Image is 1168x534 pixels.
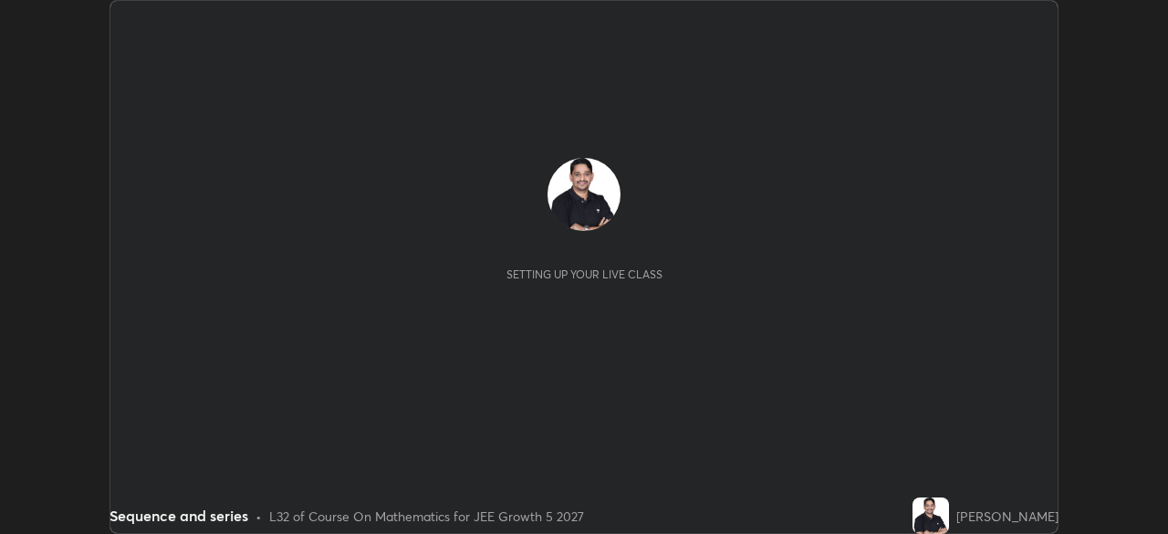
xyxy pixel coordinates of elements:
[547,158,620,231] img: 8c6bbdf08e624b6db9f7afe2b3930918.jpg
[956,507,1058,526] div: [PERSON_NAME]
[255,507,262,526] div: •
[506,267,662,281] div: Setting up your live class
[912,497,949,534] img: 8c6bbdf08e624b6db9f7afe2b3930918.jpg
[269,507,584,526] div: L32 of Course On Mathematics for JEE Growth 5 2027
[109,505,248,527] div: Sequence and series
